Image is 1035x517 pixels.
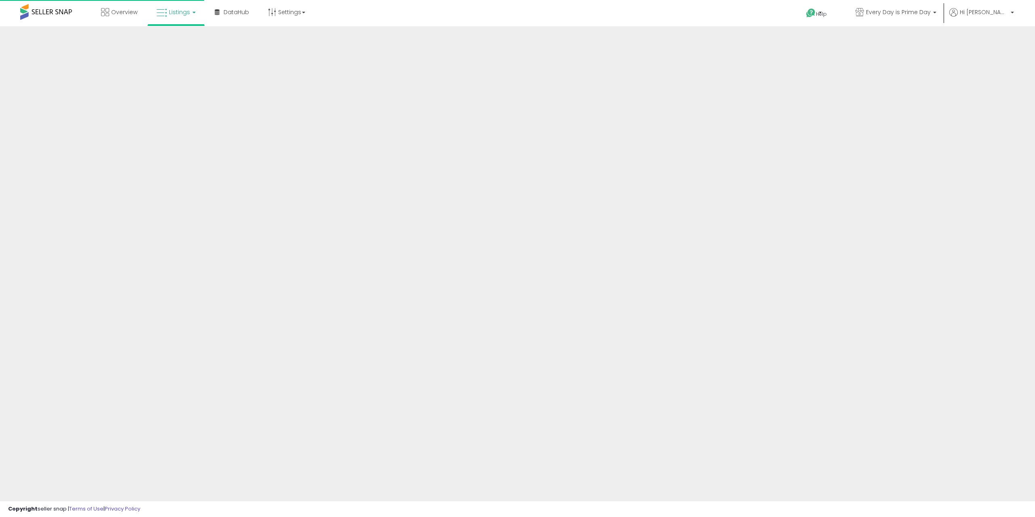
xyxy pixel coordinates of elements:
[806,8,816,18] i: Get Help
[866,8,931,16] span: Every Day is Prime Day
[800,2,843,26] a: Help
[169,8,190,16] span: Listings
[224,8,249,16] span: DataHub
[949,8,1014,26] a: Hi [PERSON_NAME]
[960,8,1008,16] span: Hi [PERSON_NAME]
[816,11,827,17] span: Help
[111,8,137,16] span: Overview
